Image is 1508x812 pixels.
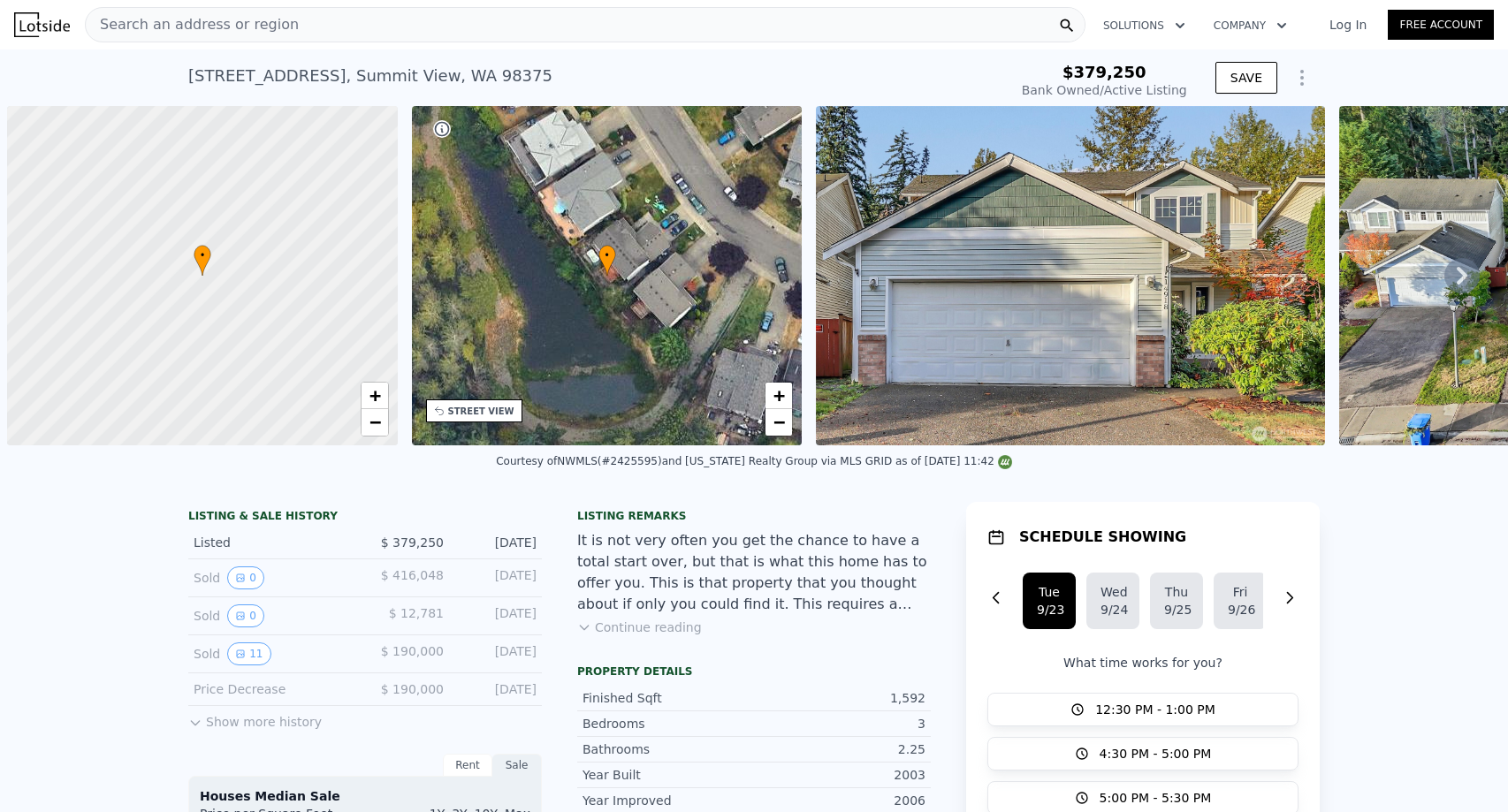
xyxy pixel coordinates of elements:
div: • [194,245,211,276]
a: Zoom out [362,409,388,436]
div: Sale [492,754,542,777]
button: View historical data [227,642,270,665]
img: Sale: 169748256 Parcel: 100770722 [816,106,1325,445]
span: $379,250 [1062,63,1146,81]
div: 2003 [754,766,925,784]
a: Zoom out [765,409,792,436]
div: 9/23 [1037,601,1062,618]
div: 9/25 [1164,601,1189,618]
div: Listed [194,534,351,551]
div: Year Improved [583,792,754,809]
div: Year Built [583,766,754,784]
div: Wed [1101,583,1125,601]
div: Price Decrease [194,680,351,698]
div: 1,592 [754,689,925,707]
div: Bedrooms [583,715,754,732]
div: LISTING & SALE HISTORY [188,509,542,527]
span: Bank Owned / [1022,83,1104,97]
span: $ 416,048 [381,568,444,582]
button: Fri9/26 [1214,573,1267,629]
div: Courtesy of NWMLS (#2425595) and [US_STATE] Realty Group via MLS GRID as of [DATE] 11:42 [496,455,1012,467]
div: Thu [1164,583,1189,601]
div: [DATE] [458,566,537,589]
div: 2006 [754,792,925,809]
a: Zoom in [765,383,792,409]
a: Free Account [1388,10,1494,40]
button: Wed9/24 [1086,573,1139,629]
div: 9/26 [1228,601,1253,618]
button: Show more history [188,706,322,731]
span: − [773,411,785,433]
div: Rent [443,754,492,777]
div: [STREET_ADDRESS] , Summit View , WA 98375 [188,64,552,88]
img: NWMLS Logo [998,455,1012,469]
div: • [598,245,616,276]
h1: SCHEDULE SHOWING [1019,527,1186,548]
div: [DATE] [458,534,537,551]
div: Sold [194,566,351,589]
span: Search an address or region [86,14,299,35]
span: + [369,384,380,406]
p: What time works for you? [987,654,1299,672]
div: [DATE] [458,642,537,665]
span: • [598,247,616,263]
span: 5:00 PM - 5:30 PM [1100,789,1212,807]
span: Active Listing [1104,83,1187,97]
div: Houses Median Sale [200,787,530,805]
button: 12:30 PM - 1:00 PM [987,693,1299,726]
button: SAVE [1215,62,1277,94]
div: 9/24 [1101,601,1125,618]
div: Property details [577,664,931,679]
span: $ 190,000 [381,682,444,696]
span: $ 190,000 [381,644,444,658]
div: [DATE] [458,604,537,627]
span: $ 12,781 [389,606,444,620]
img: Lotside [14,12,70,37]
span: 4:30 PM - 5:00 PM [1100,745,1212,763]
button: View historical data [227,566,264,589]
button: Continue reading [577,618,702,636]
span: • [194,247,211,263]
div: Sold [194,604,351,627]
a: Log In [1308,16,1388,34]
div: 3 [754,715,925,732]
button: Tue9/23 [1023,573,1076,629]
button: Solutions [1089,10,1200,42]
div: Tue [1037,583,1062,601]
button: 4:30 PM - 5:00 PM [987,737,1299,770]
span: $ 379,250 [381,535,444,550]
div: Bathrooms [583,740,754,758]
div: [DATE] [458,680,537,698]
button: View historical data [227,604,264,627]
div: STREET VIEW [448,405,514,418]
span: 12:30 PM - 1:00 PM [1095,701,1215,718]
span: − [369,411,380,433]
div: Listing remarks [577,509,931,523]
button: Company [1200,10,1301,42]
div: Finished Sqft [583,689,754,707]
div: Sold [194,642,351,665]
div: Fri [1228,583,1253,601]
div: 2.25 [754,740,925,758]
a: Zoom in [362,383,388,409]
div: It is not very often you get the chance to have a total start over, but that is what this home ha... [577,530,931,615]
button: Thu9/25 [1150,573,1203,629]
span: + [773,384,785,406]
button: Show Options [1284,60,1320,95]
